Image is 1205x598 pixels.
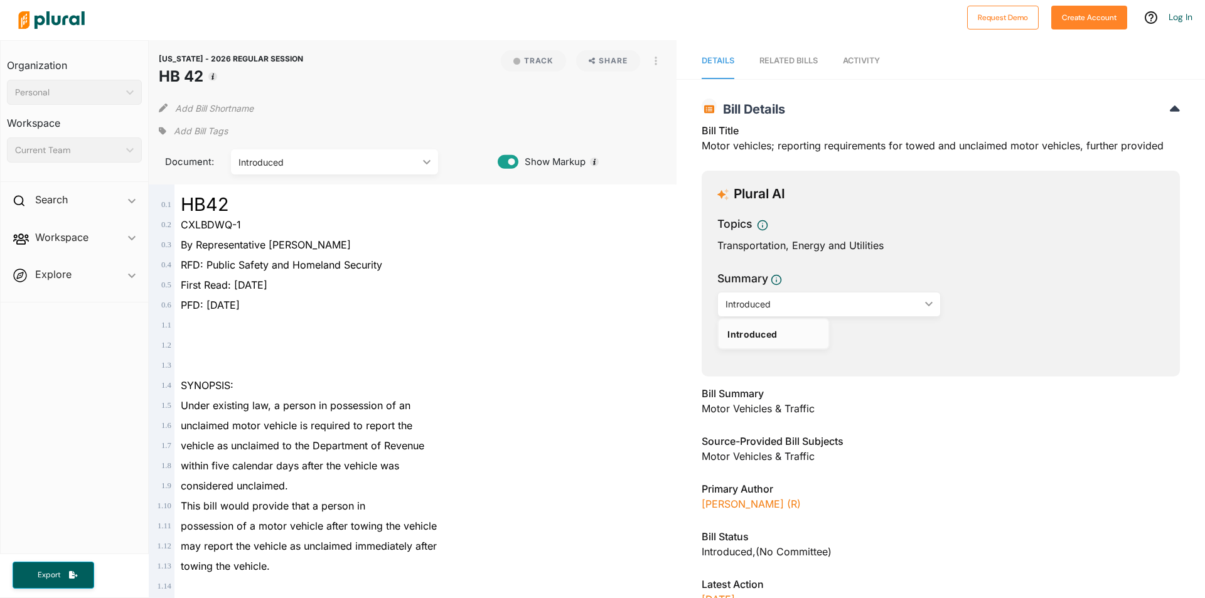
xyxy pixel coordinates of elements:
h2: Search [35,193,68,206]
span: 0 . 6 [161,301,171,309]
span: 1 . 13 [158,562,171,570]
span: Details [702,56,734,65]
span: 1 . 1 [161,321,171,329]
a: Request Demo [967,10,1039,23]
span: within five calendar days after the vehicle was [181,459,399,472]
button: Share [576,50,641,72]
button: Create Account [1051,6,1127,29]
button: Export [13,562,94,589]
h3: Bill Status [702,529,1180,544]
div: Introduced [727,329,820,339]
span: Under existing law, a person in possession of an [181,399,410,412]
div: Introduced [238,156,418,169]
span: CXLBDWQ-1 [181,218,241,231]
a: Log In [1169,11,1192,23]
span: 1 . 8 [161,461,171,470]
span: 1 . 2 [161,341,171,350]
span: 0 . 1 [161,200,171,209]
span: 0 . 3 [161,240,171,249]
h3: Organization [7,47,142,75]
h3: Latest Action [702,577,1180,592]
h3: Topics [717,216,752,232]
a: Details [702,43,734,79]
span: may report the vehicle as unclaimed immediately after [181,540,437,552]
span: HB42 [181,193,229,215]
span: possession of a motor vehicle after towing the vehicle [181,520,437,532]
span: 1 . 9 [161,481,171,490]
div: Add tags [159,122,228,141]
h3: Primary Author [702,481,1180,496]
span: 1 . 14 [158,582,171,590]
span: 1 . 11 [158,521,171,530]
span: 1 . 3 [161,361,171,370]
span: 0 . 2 [161,220,171,229]
div: Motor Vehicles & Traffic [702,449,1180,464]
h3: Summary [717,270,768,287]
button: Share [571,50,646,72]
span: SYNOPSIS: [181,379,233,392]
div: Tooltip anchor [589,156,600,168]
span: 1 . 12 [158,542,171,550]
div: Personal [15,86,121,99]
span: 1 . 5 [161,401,171,410]
h3: Bill Title [702,123,1180,138]
span: 0 . 5 [161,280,171,289]
span: 0 . 4 [161,260,171,269]
a: Introduced [719,319,828,348]
span: First Read: [DATE] [181,279,267,291]
span: 1 . 10 [158,501,171,510]
button: Request Demo [967,6,1039,29]
h3: Workspace [7,105,142,132]
span: By Representative [PERSON_NAME] [181,238,351,251]
div: Introduced [726,297,920,311]
span: 1 . 4 [161,381,171,390]
button: Track [501,50,566,72]
span: Add Bill Tags [174,125,228,137]
h3: Plural AI [734,186,785,202]
a: RELATED BILLS [759,43,818,79]
div: Introduced , (no committee) [702,544,1180,559]
span: Export [29,570,69,580]
span: Activity [843,56,880,65]
a: Activity [843,43,880,79]
h3: Bill Summary [702,386,1180,401]
span: This bill would provide that a person in [181,499,365,512]
div: Tooltip anchor [207,71,218,82]
span: 1 . 6 [161,421,171,430]
span: towing the vehicle. [181,560,270,572]
a: Create Account [1051,10,1127,23]
h1: HB 42 [159,65,303,88]
span: vehicle as unclaimed to the Department of Revenue [181,439,424,452]
span: Bill Details [717,102,785,117]
span: Document: [159,155,215,169]
span: considered unclaimed. [181,479,288,492]
div: RELATED BILLS [759,55,818,67]
div: Motor vehicles; reporting requirements for towed and unclaimed motor vehicles, further provided [702,123,1180,161]
div: Current Team [15,144,121,157]
span: PFD: [DATE] [181,299,240,311]
span: 1 . 7 [161,441,171,450]
span: unclaimed motor vehicle is required to report the [181,419,412,432]
a: [PERSON_NAME] (R) [702,498,801,510]
div: Transportation, Energy and Utilities [717,238,1164,253]
span: RFD: Public Safety and Homeland Security [181,259,382,271]
button: Add Bill Shortname [175,98,254,118]
h3: Source-Provided Bill Subjects [702,434,1180,449]
span: [US_STATE] - 2026 REGULAR SESSION [159,54,303,63]
span: Show Markup [518,155,586,169]
div: Motor Vehicles & Traffic [702,386,1180,424]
